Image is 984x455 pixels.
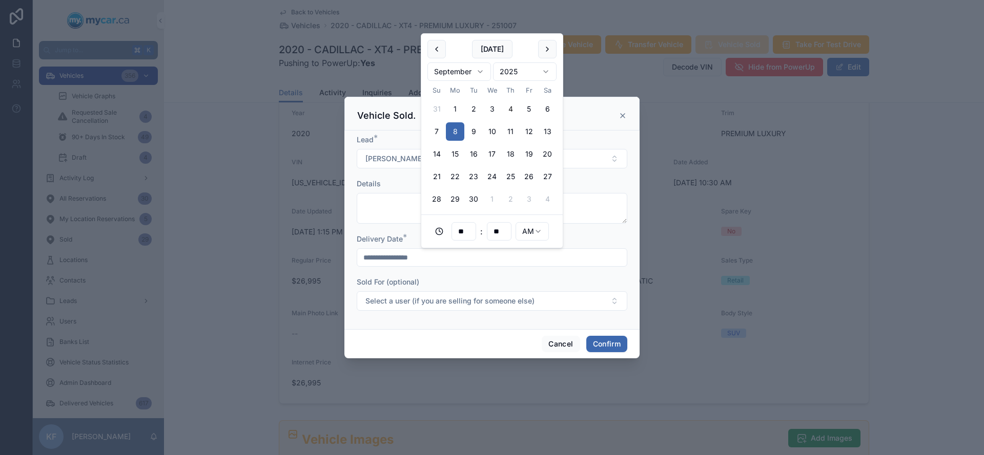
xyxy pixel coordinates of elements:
button: Thursday, September 11th, 2025 [501,122,520,141]
th: Monday [446,85,464,96]
button: [DATE] [472,40,512,58]
button: Thursday, October 2nd, 2025 [501,190,520,208]
button: Select Button [357,291,627,311]
button: Tuesday, September 30th, 2025 [464,190,483,208]
button: Confirm [586,336,627,352]
button: Tuesday, September 2nd, 2025 [464,100,483,118]
button: Friday, September 26th, 2025 [520,167,538,186]
button: Monday, September 22nd, 2025 [446,167,464,186]
button: Today, Thursday, September 4th, 2025 [501,100,520,118]
table: September 2025 [427,85,557,208]
button: Wednesday, September 17th, 2025 [483,145,501,163]
button: Wednesday, September 3rd, 2025 [483,100,501,118]
button: Saturday, September 27th, 2025 [538,167,557,186]
span: Lead [357,135,374,144]
button: Tuesday, September 9th, 2025 [464,122,483,141]
span: [PERSON_NAME] [[EMAIL_ADDRESS][DOMAIN_NAME]] [365,154,555,164]
button: Thursday, September 25th, 2025 [501,167,520,186]
button: Sunday, September 7th, 2025 [427,122,446,141]
button: Saturday, October 4th, 2025 [538,190,557,208]
button: Wednesday, September 24th, 2025 [483,167,501,186]
h3: Vehicle Sold. [357,110,416,122]
button: Saturday, September 20th, 2025 [538,145,557,163]
div: : [427,221,557,242]
button: Monday, September 29th, 2025 [446,190,464,208]
button: Saturday, September 13th, 2025 [538,122,557,141]
button: Tuesday, September 16th, 2025 [464,145,483,163]
button: Monday, September 15th, 2025 [446,145,464,163]
button: Sunday, August 31st, 2025 [427,100,446,118]
th: Tuesday [464,85,483,96]
button: Friday, October 3rd, 2025 [520,190,538,208]
button: Friday, September 12th, 2025 [520,122,538,141]
button: Cancel [542,336,580,352]
button: Sunday, September 28th, 2025 [427,190,446,208]
button: Wednesday, October 1st, 2025 [483,190,501,208]
th: Wednesday [483,85,501,96]
button: Friday, September 5th, 2025 [520,100,538,118]
button: Sunday, September 21st, 2025 [427,167,446,186]
th: Thursday [501,85,520,96]
span: Details [357,179,381,188]
button: Thursday, September 18th, 2025 [501,145,520,163]
span: Sold For (optional) [357,277,419,286]
span: Delivery Date [357,234,403,243]
button: Sunday, September 14th, 2025 [427,145,446,163]
button: Tuesday, September 23rd, 2025 [464,167,483,186]
button: Friday, September 19th, 2025 [520,145,538,163]
button: Select Button [357,149,627,168]
button: Wednesday, September 10th, 2025 [483,122,501,141]
button: Monday, September 8th, 2025, selected [446,122,464,141]
th: Saturday [538,85,557,96]
th: Friday [520,85,538,96]
button: Saturday, September 6th, 2025 [538,100,557,118]
th: Sunday [427,85,446,96]
span: Select a user (if you are selling for someone else) [365,296,535,306]
button: Monday, September 1st, 2025 [446,100,464,118]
